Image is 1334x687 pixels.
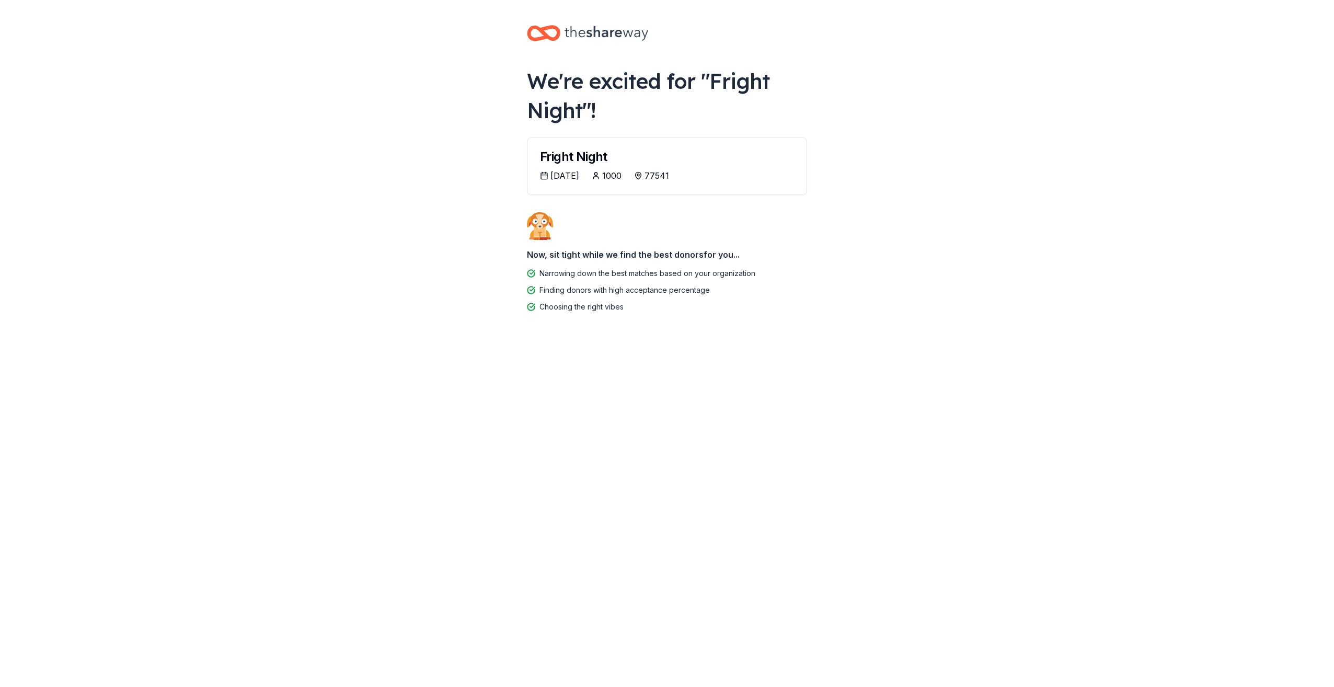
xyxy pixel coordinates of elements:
[527,244,807,265] div: Now, sit tight while we find the best donors for you...
[602,169,622,182] div: 1000
[550,169,579,182] div: [DATE]
[527,212,553,240] img: Dog waiting patiently
[645,169,669,182] div: 77541
[539,284,710,296] div: Finding donors with high acceptance percentage
[540,151,794,163] div: Fright Night
[527,66,807,125] div: We're excited for " Fright Night "!
[539,301,624,313] div: Choosing the right vibes
[539,267,755,280] div: Narrowing down the best matches based on your organization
